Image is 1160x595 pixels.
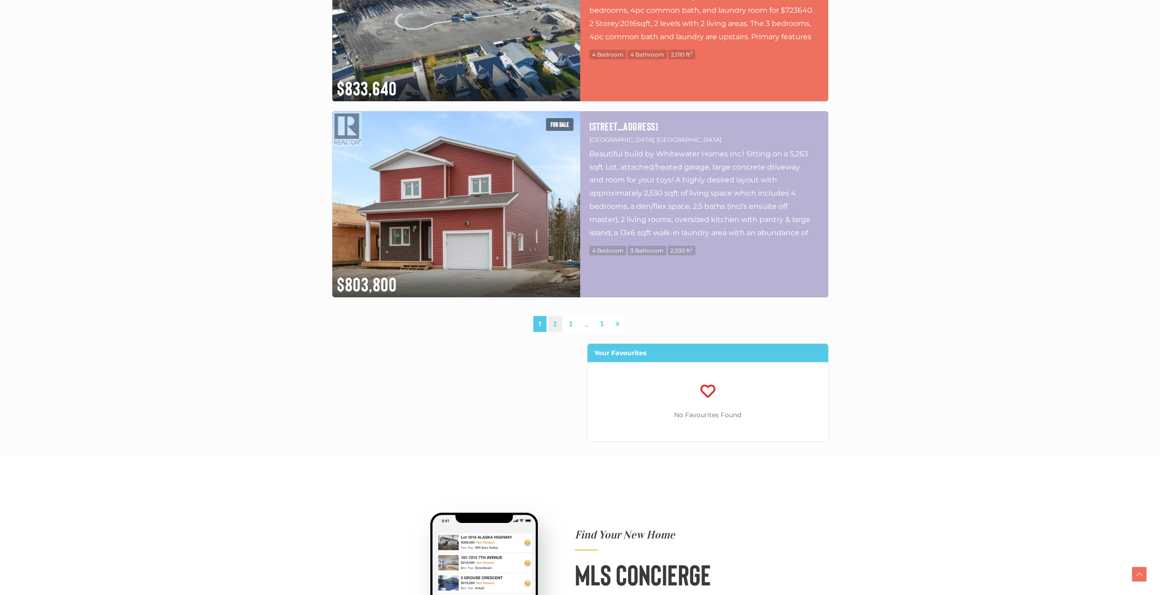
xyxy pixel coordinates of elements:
[668,246,696,255] span: 2,530 ft
[564,316,577,332] a: 3
[332,70,580,101] div: $833,640
[533,316,546,332] span: 1
[575,560,747,589] h2: MLS Concierge
[332,111,580,297] img: 24 FLORA AVENUE, Whitehorse, Yukon
[668,50,695,59] span: 2,010 ft
[611,316,624,332] a: »
[589,246,626,255] span: 4 Bedroom
[548,316,562,332] a: 2
[579,316,594,332] span: …
[575,529,747,540] h4: Find Your New Home
[628,246,666,255] span: 3 Bathroom
[589,50,626,59] span: 4 Bedroom
[588,409,828,421] p: No Favourites Found
[546,118,573,131] span: For sale
[594,349,646,357] strong: Your Favourites
[589,148,819,239] p: Beautiful build by Whitewater Homes Inc.! Sitting on a 5,263 sqft Lot, attached/heated garage, la...
[589,120,819,132] a: [STREET_ADDRESS]
[332,266,580,297] div: $803,800
[690,50,692,55] sup: 2
[628,50,667,59] span: 4 Bathroom
[595,316,609,332] a: 5
[589,135,819,145] p: [GEOGRAPHIC_DATA], [GEOGRAPHIC_DATA]
[691,246,693,251] sup: 2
